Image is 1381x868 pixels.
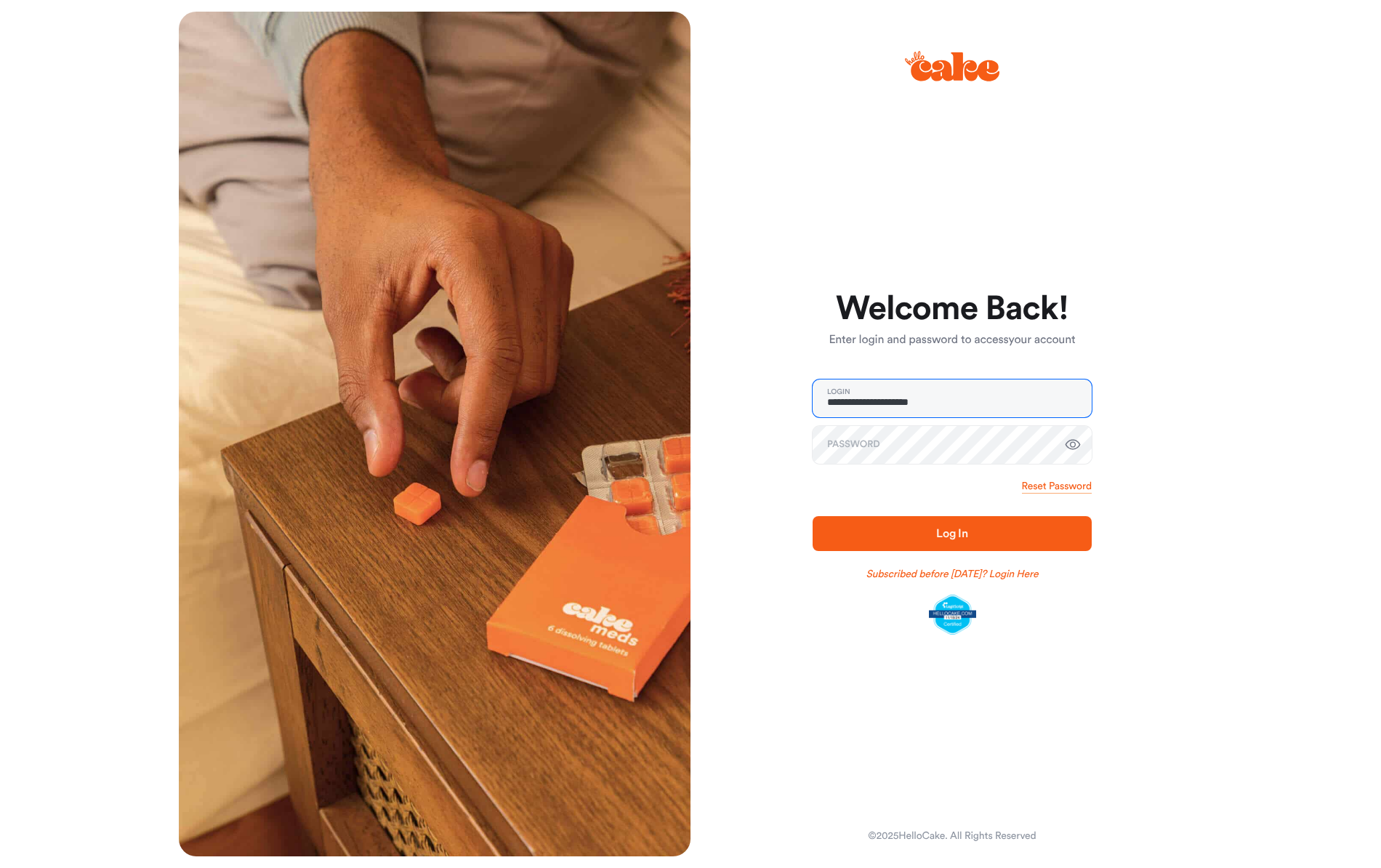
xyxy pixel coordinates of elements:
a: Subscribed before [DATE]? Login Here [866,567,1039,582]
button: Log In [813,516,1092,551]
img: legit-script-certified.png [929,595,976,635]
h1: Welcome Back! [813,292,1092,326]
span: Log In [936,528,968,539]
div: © 2025 HelloCake. All Rights Reserved [868,829,1036,843]
a: Reset Password [1022,479,1092,494]
p: Enter login and password to access your account [813,331,1092,349]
